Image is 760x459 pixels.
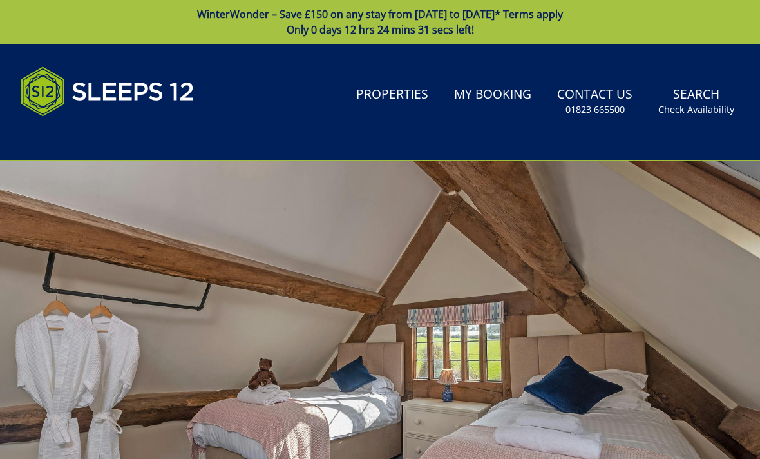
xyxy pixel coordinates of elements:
a: SearchCheck Availability [653,81,739,122]
span: Only 0 days 12 hrs 24 mins 31 secs left! [287,23,474,37]
a: Properties [351,81,433,110]
a: My Booking [449,81,537,110]
small: Check Availability [658,103,734,116]
img: Sleeps 12 [21,59,195,124]
small: 01823 665500 [565,103,625,116]
a: Contact Us01823 665500 [552,81,638,122]
iframe: Customer reviews powered by Trustpilot [14,132,149,142]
